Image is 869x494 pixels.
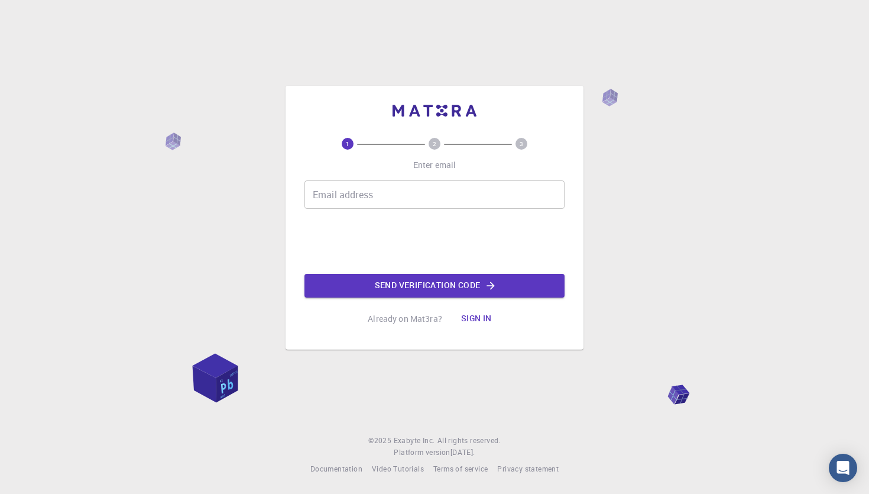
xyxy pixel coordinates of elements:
[450,447,475,459] a: [DATE].
[433,464,488,473] span: Terms of service
[497,464,559,473] span: Privacy statement
[310,464,362,473] span: Documentation
[433,140,436,148] text: 2
[368,435,393,447] span: © 2025
[450,447,475,457] span: [DATE] .
[346,140,349,148] text: 1
[304,274,565,298] button: Send verification code
[394,435,435,447] a: Exabyte Inc.
[829,454,857,482] div: Open Intercom Messenger
[368,313,442,325] p: Already on Mat3ra?
[372,464,424,473] span: Video Tutorials
[452,307,501,331] button: Sign in
[433,463,488,475] a: Terms of service
[520,140,523,148] text: 3
[372,463,424,475] a: Video Tutorials
[345,218,524,264] iframe: reCAPTCHA
[437,435,501,447] span: All rights reserved.
[413,159,456,171] p: Enter email
[394,435,435,445] span: Exabyte Inc.
[310,463,362,475] a: Documentation
[394,447,450,459] span: Platform version
[497,463,559,475] a: Privacy statement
